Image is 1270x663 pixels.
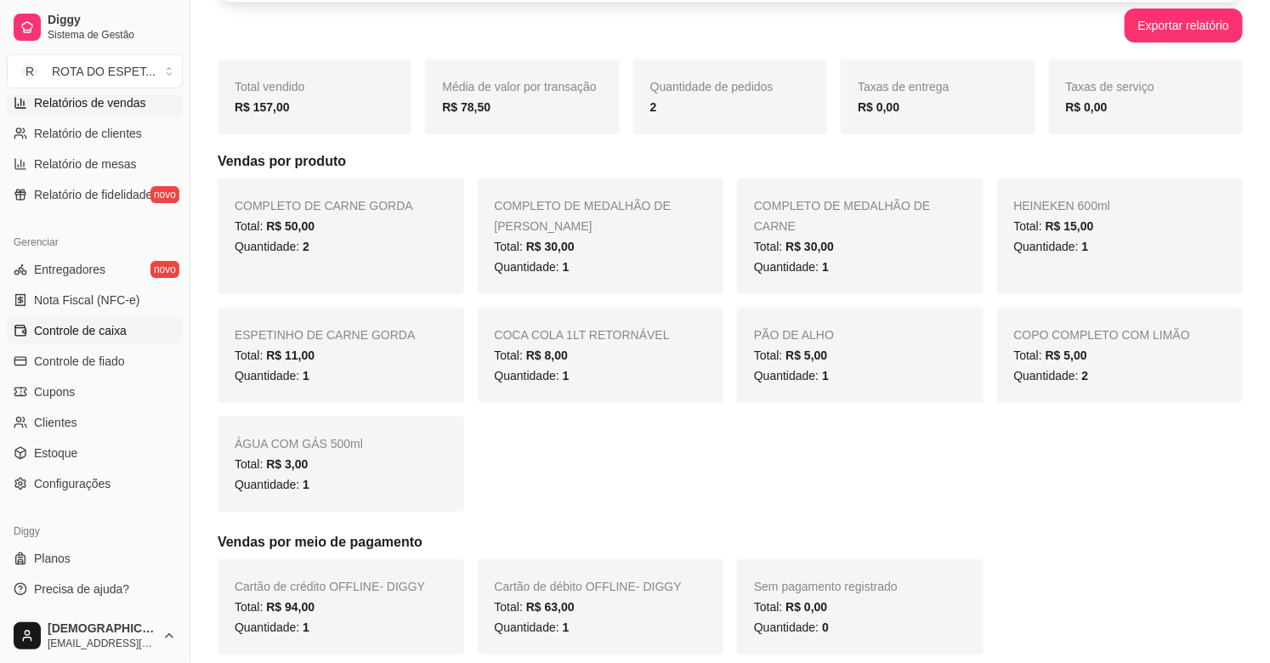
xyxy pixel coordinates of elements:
span: Total: [495,348,568,362]
span: Total: [495,240,575,253]
span: Planos [34,550,71,567]
span: R$ 30,00 [785,240,834,253]
strong: 2 [650,100,657,114]
span: Nota Fiscal (NFC-e) [34,292,139,309]
span: Quantidade: [1014,240,1089,253]
span: Relatório de clientes [34,125,142,142]
strong: R$ 157,00 [235,100,290,114]
span: Quantidade: [495,260,570,274]
span: Clientes [34,414,77,431]
span: Total: [495,600,575,614]
span: Total: [1014,348,1087,362]
span: Total: [235,600,315,614]
button: Exportar relatório [1125,8,1243,42]
span: Precisa de ajuda? [34,581,129,598]
span: Diggy [48,13,176,28]
strong: R$ 78,50 [442,100,490,114]
span: R$ 5,00 [1046,348,1087,362]
span: Relatório de mesas [34,156,137,173]
span: R$ 3,00 [266,457,308,471]
span: 1 [303,478,309,491]
span: Controle de caixa [34,322,127,339]
span: 1 [303,369,309,382]
a: Cupons [7,378,183,405]
span: Sem pagamento registrado [754,580,898,593]
span: Taxas de serviço [1066,80,1154,93]
span: Quantidade: [235,240,309,253]
span: Quantidade: [1014,369,1089,382]
span: Quantidade: [235,369,309,382]
span: Total vendido [235,80,305,93]
a: Nota Fiscal (NFC-e) [7,286,183,314]
button: [DEMOGRAPHIC_DATA][EMAIL_ADDRESS][DOMAIN_NAME] [7,615,183,656]
a: Controle de caixa [7,317,183,344]
div: Gerenciar [7,229,183,256]
span: HEINEKEN 600ml [1014,199,1111,212]
a: Relatórios de vendas [7,89,183,116]
span: COMPLETO DE CARNE GORDA [235,199,413,212]
span: Total: [235,219,315,233]
span: COMPLETO DE MEDALHÃO DE [PERSON_NAME] [495,199,671,233]
div: ROTA DO ESPET ... [52,63,156,80]
span: Cartão de crédito OFFLINE - DIGGY [235,580,425,593]
span: Quantidade: [495,369,570,382]
span: Configurações [34,475,111,492]
span: Quantidade: [754,620,829,634]
span: ÁGUA COM GÁS 500ml [235,437,363,450]
span: Total: [754,348,827,362]
span: Total: [754,240,834,253]
span: Taxas de entrega [858,80,949,93]
span: 1 [303,620,309,634]
span: 1 [822,369,829,382]
span: 1 [822,260,829,274]
span: 1 [563,260,570,274]
span: Quantidade: [495,620,570,634]
a: Relatório de clientes [7,120,183,147]
a: Relatório de fidelidadenovo [7,181,183,208]
span: 1 [1082,240,1089,253]
span: R$ 8,00 [526,348,568,362]
span: R$ 94,00 [266,600,315,614]
strong: R$ 0,00 [1066,100,1108,114]
span: ESPETINHO DE CARNE GORDA [235,328,415,342]
span: Relatórios de vendas [34,94,146,111]
span: R [21,63,38,80]
a: Relatório de mesas [7,150,183,178]
span: R$ 11,00 [266,348,315,362]
span: Quantidade de pedidos [650,80,774,93]
span: R$ 5,00 [785,348,827,362]
span: 2 [303,240,309,253]
a: Precisa de ajuda? [7,575,183,603]
span: R$ 15,00 [1046,219,1094,233]
span: Cartão de débito OFFLINE - DIGGY [495,580,682,593]
a: Entregadoresnovo [7,256,183,283]
a: Estoque [7,439,183,467]
span: Total: [235,457,308,471]
span: Cupons [34,383,75,400]
span: PÃO DE ALHO [754,328,834,342]
button: Select a team [7,54,183,88]
span: COMPLETO DE MEDALHÃO DE CARNE [754,199,930,233]
div: Diggy [7,518,183,545]
span: Quantidade: [235,478,309,491]
span: R$ 50,00 [266,219,315,233]
span: Quantidade: [235,620,309,634]
span: Total: [1014,219,1094,233]
span: Relatório de fidelidade [34,186,152,203]
span: Controle de fiado [34,353,125,370]
span: Quantidade: [754,369,829,382]
span: Quantidade: [754,260,829,274]
span: 0 [822,620,829,634]
span: R$ 0,00 [785,600,827,614]
a: Planos [7,545,183,572]
a: DiggySistema de Gestão [7,7,183,48]
span: 2 [1082,369,1089,382]
a: Controle de fiado [7,348,183,375]
span: Total: [235,348,315,362]
a: Clientes [7,409,183,436]
span: R$ 63,00 [526,600,575,614]
span: COPO COMPLETO COM LIMÃO [1014,328,1190,342]
span: Estoque [34,445,77,462]
span: [EMAIL_ADDRESS][DOMAIN_NAME] [48,637,156,650]
span: Entregadores [34,261,105,278]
